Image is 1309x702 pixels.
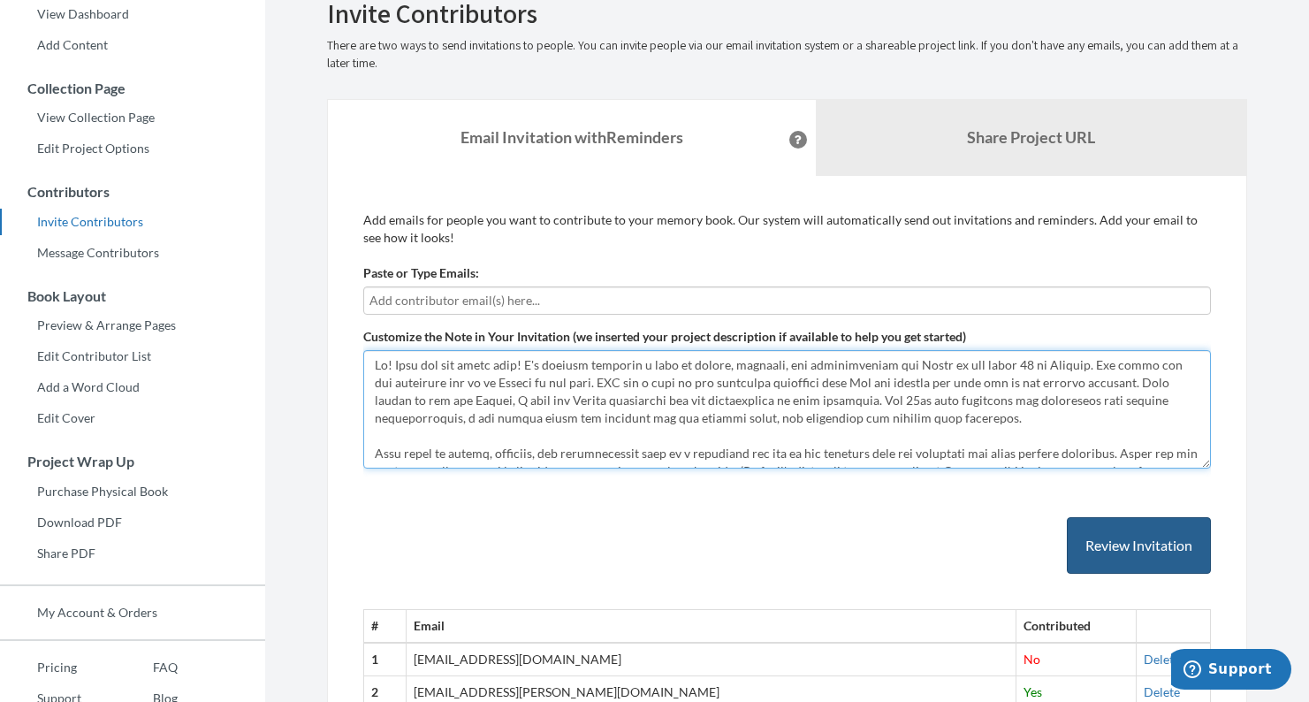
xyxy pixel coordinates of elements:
[1067,517,1211,575] button: Review Invitation
[363,211,1211,247] p: Add emails for people you want to contribute to your memory book. Our system will automatically s...
[1,184,265,200] h3: Contributors
[1024,652,1040,667] span: No
[1016,610,1136,643] th: Contributed
[1,454,265,469] h3: Project Wrap Up
[116,654,178,681] a: FAQ
[364,610,407,643] th: #
[407,643,1016,675] td: [EMAIL_ADDRESS][DOMAIN_NAME]
[363,264,479,282] label: Paste or Type Emails:
[327,37,1247,72] p: There are two ways to send invitations to people. You can invite people via our email invitation ...
[363,350,1211,469] textarea: Lo Ips! Dolo sit ame conse adip! E's doeiusm temporin u labo et dolore, magnaali, eni adminimveni...
[460,127,683,147] strong: Email Invitation with Reminders
[1,80,265,96] h3: Collection Page
[364,643,407,675] th: 1
[1024,684,1042,699] span: Yes
[369,291,1205,310] input: Add contributor email(s) here...
[1,288,265,304] h3: Book Layout
[407,610,1016,643] th: Email
[967,127,1095,147] b: Share Project URL
[1144,684,1180,699] a: Delete
[1171,649,1291,693] iframe: Opens a widget where you can chat to one of our agents
[363,328,966,346] label: Customize the Note in Your Invitation (we inserted your project description if available to help ...
[1144,652,1180,667] a: Delete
